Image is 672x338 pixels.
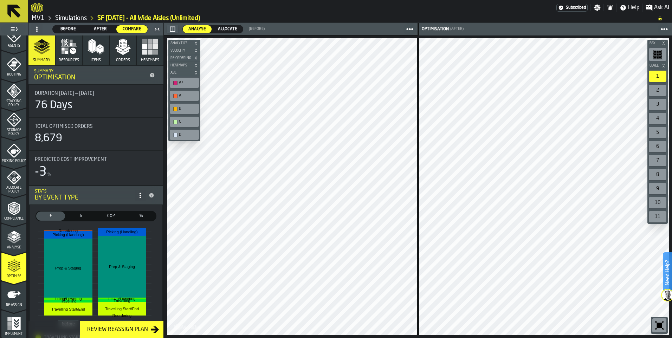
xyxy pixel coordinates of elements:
[35,124,157,129] div: Title
[88,26,113,32] span: After
[647,196,668,210] div: button-toolbar-undefined
[215,26,240,32] span: Allocate
[649,183,666,194] div: 9
[171,79,198,86] div: A+
[35,132,62,145] div: 8,679
[29,118,163,150] div: stat-Total Optimised Orders
[31,1,43,14] a: logo-header
[420,27,449,32] div: Optimisation
[1,223,26,252] li: menu Analyse
[35,91,157,96] div: Title
[168,102,200,115] div: button-toolbar-undefined
[91,58,101,63] span: Items
[643,4,672,12] label: button-toggle-Ask AI
[1,195,26,223] li: menu Compliance
[647,154,668,168] div: button-toolbar-undefined
[35,91,94,96] span: Duration [DATE] — [DATE]
[168,76,200,89] div: button-toolbar-undefined
[167,25,178,33] button: button-
[35,189,135,194] div: Stats
[68,213,94,219] span: h
[647,69,668,83] div: button-toolbar-undefined
[212,25,243,33] label: button-switch-multi-Allocate
[35,124,93,129] span: Total Optimised Orders
[171,131,198,138] div: D
[152,25,162,33] label: button-toggle-Close me
[66,212,95,221] div: thumb
[179,80,197,85] div: A+
[98,213,124,219] span: CO2
[647,210,668,224] div: button-toolbar-undefined
[169,49,193,53] span: Velocity
[212,25,243,33] div: thumb
[127,212,156,221] div: thumb
[32,14,45,22] a: link-to-/wh/i/3ccf57d1-1e0c-4a81-a3bb-c2011c5f0d50
[38,213,64,219] span: £
[33,58,50,63] span: Summary
[649,127,666,138] div: 5
[116,25,148,33] div: thumb
[56,26,81,32] span: Before
[169,71,193,75] span: ABC
[168,115,200,128] div: button-toolbar-undefined
[647,83,668,97] div: button-toolbar-undefined
[80,321,163,338] button: button-Review Reassign Plan
[179,106,197,111] div: B
[116,25,148,33] label: button-switch-multi-Compare
[35,165,47,179] div: -3
[1,166,26,194] li: menu Allocate Policy
[116,58,130,63] span: Orders
[171,92,198,99] div: A
[168,128,200,141] div: button-toolbar-undefined
[649,141,666,152] div: 6
[617,4,642,12] label: button-toggle-Help
[169,64,193,67] span: Heatmaps
[169,41,193,45] span: Analytics
[1,128,26,136] span: Storage Policy
[1,159,26,163] span: Picking Policy
[168,69,200,76] button: button-
[168,54,200,61] button: button-
[29,151,163,185] div: stat-Predicted Cost Improvement
[47,172,51,177] span: %
[648,64,660,68] span: Level
[59,58,79,63] span: Resources
[647,47,668,62] div: button-toolbar-undefined
[171,118,198,125] div: C
[141,58,159,63] span: Heatmaps
[34,69,147,74] div: Summary
[35,157,157,162] div: Title
[556,4,588,12] div: Menu Subscription
[566,5,586,10] span: Subscribed
[53,25,84,33] div: thumb
[171,105,198,112] div: B
[649,169,666,180] div: 8
[31,14,669,22] nav: Breadcrumb
[1,252,26,280] li: menu Optimise
[1,186,26,194] span: Allocate Policy
[591,4,603,11] label: button-toggle-Settings
[1,51,26,79] li: menu Routing
[179,119,197,124] div: C
[55,14,87,22] a: link-to-/wh/i/3ccf57d1-1e0c-4a81-a3bb-c2011c5f0d50
[85,25,116,33] div: thumb
[168,320,208,334] a: logo-header
[1,44,26,48] span: Agents
[168,62,200,69] button: button-
[119,26,145,32] span: Compare
[29,85,163,117] div: stat-Duration 25/08/2024 — 25/12/2025
[1,22,26,50] li: menu Agents
[649,211,666,222] div: 11
[1,246,26,249] span: Analyse
[647,168,668,182] div: button-toolbar-undefined
[126,211,156,221] label: button-switch-multi-Share
[186,26,209,32] span: Analyse
[556,4,588,12] a: link-to-/wh/i/3ccf57d1-1e0c-4a81-a3bb-c2011c5f0d50/settings/billing
[52,25,84,33] label: button-switch-multi-Before
[249,27,265,31] span: (Before)
[66,211,96,221] label: button-switch-multi-Time
[97,212,125,221] div: thumb
[604,4,616,11] label: button-toggle-Notifications
[1,73,26,77] span: Routing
